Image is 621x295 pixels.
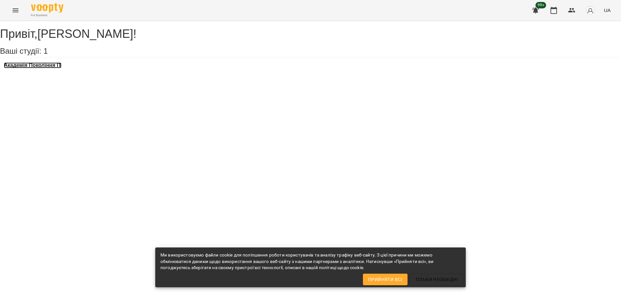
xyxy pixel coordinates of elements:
[31,3,63,13] img: Voopty Logo
[536,2,546,8] span: 99+
[604,7,611,14] span: UA
[43,47,48,55] span: 1
[601,4,613,16] button: UA
[8,3,23,18] button: Menu
[4,62,61,68] a: Академія Покоління ІТ
[31,13,63,17] span: For Business
[586,6,595,15] img: avatar_s.png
